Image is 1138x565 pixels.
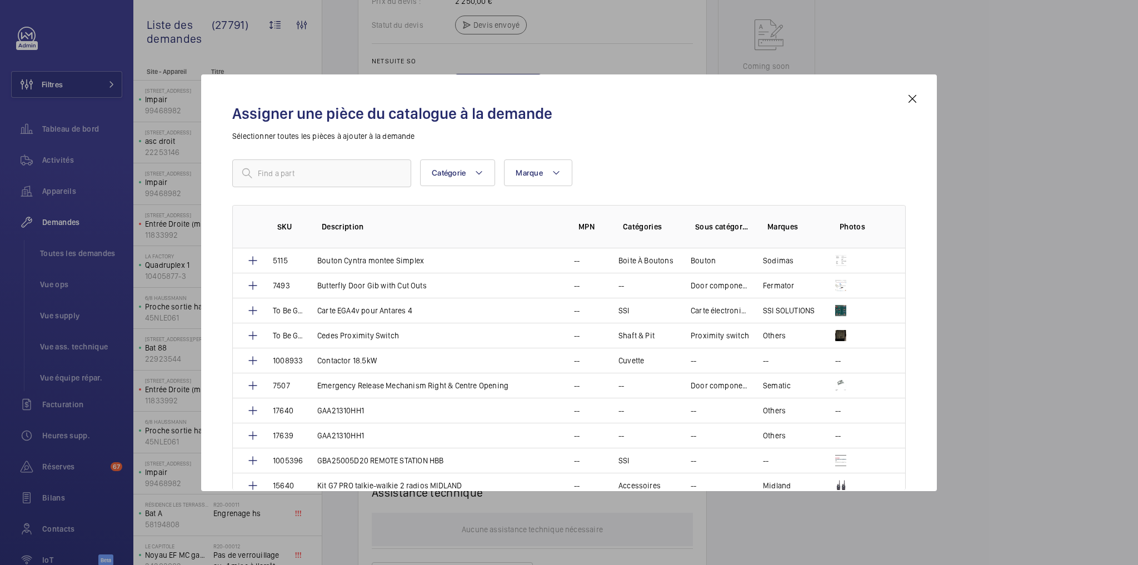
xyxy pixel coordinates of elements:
p: Sous catégories [695,221,750,232]
p: -- [574,305,580,316]
p: Carte EGA4v pour Antares 4 [317,305,412,316]
p: Cedes Proximity Switch [317,330,399,341]
p: Shaft & Pit [618,330,655,341]
p: Photos [840,221,883,232]
p: -- [574,480,580,491]
button: Marque [504,159,572,186]
img: 5O8BYpR-rheKcKMWv498QdRmVVCFLkcR-0rVq8VlFK5iaEb5.png [835,280,846,291]
p: Accessoires [618,480,661,491]
p: 5115 [273,255,288,266]
p: 17639 [273,430,293,441]
span: Catégorie [432,168,466,177]
p: -- [618,380,624,391]
p: -- [835,355,841,366]
p: -- [763,455,768,466]
h2: Assigner une pièce du catalogue à la demande [232,103,906,124]
p: 7493 [273,280,290,291]
p: -- [618,280,624,291]
p: -- [763,355,768,366]
img: kk3TmbOYGquXUPLvN6SdosqAc-8_aV5Jaaivo0a5V83nLE68.png [835,480,846,491]
p: Catégories [623,221,677,232]
p: 15640 [273,480,294,491]
p: -- [618,405,624,416]
p: -- [691,480,696,491]
p: -- [574,255,580,266]
p: To Be Generated [273,330,304,341]
img: iDiDZI9L968JTgxBhqAA3GXtu6eyozIi-QdPokduLd3zVz3_.jpeg [835,380,846,391]
p: -- [574,280,580,291]
span: Marque [516,168,543,177]
p: SSI [618,305,630,316]
p: Emergency Release Mechanism Right & Centre Opening [317,380,508,391]
p: Others [763,405,786,416]
p: -- [835,430,841,441]
p: -- [691,405,696,416]
p: 1008933 [273,355,303,366]
p: Butterfly Door Gib with Cut Outs [317,280,427,291]
p: Boite À Boutons [618,255,673,266]
p: Contactor 18.5kW [317,355,377,366]
p: Others [763,430,786,441]
p: GBA25005D20 REMOTE STATION HBB [317,455,443,466]
p: SSI [618,455,630,466]
p: -- [574,405,580,416]
p: GAA21310HH1 [317,405,364,416]
p: Sélectionner toutes les pièces à ajouter à la demande [232,131,906,142]
p: 17640 [273,405,293,416]
p: -- [691,430,696,441]
p: GAA21310HH1 [317,430,364,441]
p: Marques [767,221,822,232]
p: -- [574,455,580,466]
img: g3a49nfdYcSuQfseZNAG9Il-olRDJnLUGo71PhoUjj9uzZrS.png [835,255,846,266]
p: Kit G7 PRO talkie-walkie 2 radios MIDLAND [317,480,462,491]
p: Carte électronique [691,305,750,316]
p: To Be Generated [273,305,304,316]
p: Others [763,330,786,341]
p: -- [691,455,696,466]
button: Catégorie [420,159,495,186]
p: -- [835,405,841,416]
p: Bouton Cyntra montee Simplex [317,255,424,266]
p: Sodimas [763,255,793,266]
p: SSI SOLUTIONS [763,305,815,316]
p: Fermator [763,280,794,291]
p: -- [691,355,696,366]
p: MPN [578,221,605,232]
input: Find a part [232,159,411,187]
p: Door components [691,280,750,291]
p: 1005396 [273,455,303,466]
p: -- [618,430,624,441]
p: Description [322,221,561,232]
p: -- [574,355,580,366]
p: -- [574,430,580,441]
p: Midland [763,480,791,491]
p: Sematic [763,380,791,391]
img: tAslpmMaGVarH-ItsnIgCEYEQz4qM11pPSp5BVkrO3V6mnZg.png [835,455,846,466]
p: Cuvette [618,355,644,366]
p: -- [574,380,580,391]
p: Proximity switch [691,330,749,341]
p: 7507 [273,380,290,391]
p: Door components [691,380,750,391]
img: h6SP9JDxqz0TF0uNc_qScYnGn9iDrft9w6giWp_-A4GSVAru.png [835,330,846,341]
p: -- [574,330,580,341]
img: CJZ0Zc2bG8man2BcogYjG4QBt03muVoJM3XzIlbM4XRvMfr7.png [835,305,846,316]
p: Bouton [691,255,716,266]
p: SKU [277,221,304,232]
